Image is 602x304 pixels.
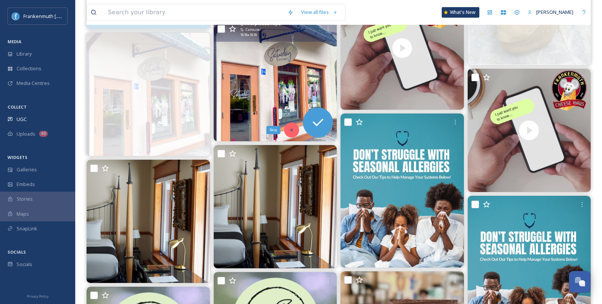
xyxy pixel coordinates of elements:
img: thumbnail [467,69,591,192]
img: Step into fresh spring deals at saturdaymorningsshop! ✨🌷 Enjoy 40% off Rustic décor and 30% off E... [87,33,210,156]
img: 🌸🤧 Dealing with seasonal allergies? Here are some helpful tips to reduce symptoms this season:⁠ ⁠... [341,113,464,267]
a: What's New [442,7,479,18]
img: Only two weekends left to enjoy off-season rates at the Inn!⁠ ⁠ Unwind with wine country charm, c... [214,145,337,268]
span: Carousel [246,27,261,32]
span: Uploads [17,130,35,138]
img: Social%20Media%20PFP%202025.jpg [12,12,20,20]
span: WIDGETS [8,154,27,160]
span: Collections [17,65,41,72]
span: Galleries [17,166,37,173]
span: 1618 x 1618 [240,32,257,38]
video: Can’t get enough of the Frankenmuth Cheese Haus? We’re on Instagram and TikTok sharing all the ch... [467,69,591,192]
span: Privacy Policy [27,294,49,299]
div: 40 [39,131,48,137]
span: Frankenmuth [US_STATE] [23,12,80,20]
span: SnapLink [17,225,37,232]
span: Library [17,50,32,57]
span: SOCIALS [8,249,26,255]
span: Media Centres [17,80,50,87]
input: Search your library [104,4,284,21]
button: Open Chat [569,271,591,293]
img: Only two weekends left to enjoy off-season rates at the Inn!⁠ ⁠ Unwind with wine country charm, c... [87,160,210,283]
span: Stories [17,195,33,203]
a: View all files [297,5,341,20]
span: UGC [17,116,27,123]
img: Step into fresh spring deals at saturdaymorningsshop! ✨🌷 Enjoy 40% off Rustic décor and 30% off E... [214,18,337,141]
span: Maps [17,210,29,218]
span: [PERSON_NAME] [536,9,573,15]
span: Embeds [17,181,35,188]
span: Socials [17,261,32,268]
div: Skip [266,126,280,134]
span: COLLECT [8,104,27,110]
a: Privacy Policy [27,291,49,300]
span: MEDIA [8,39,21,44]
a: [PERSON_NAME] [524,5,577,20]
